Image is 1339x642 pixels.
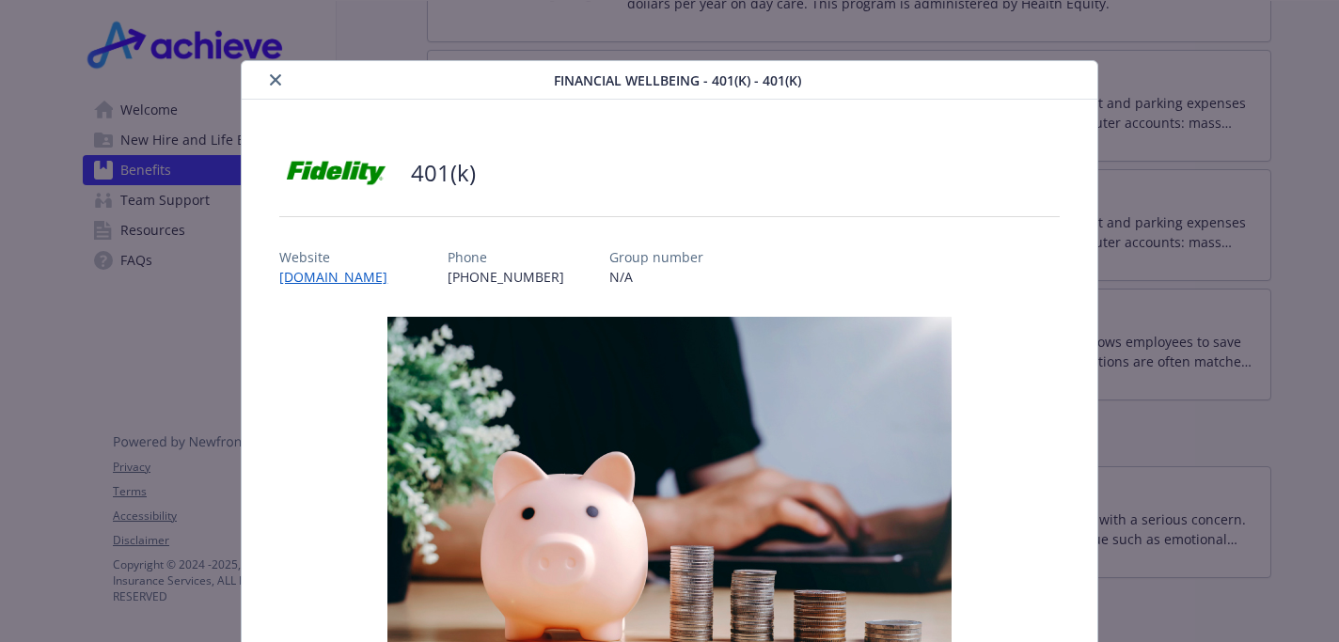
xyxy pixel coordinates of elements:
[448,267,564,287] p: [PHONE_NUMBER]
[609,267,703,287] p: N/A
[448,247,564,267] p: Phone
[554,70,801,90] span: Financial Wellbeing - 401(k) - 401(k)
[264,69,287,91] button: close
[411,157,476,189] h2: 401(k)
[279,268,402,286] a: [DOMAIN_NAME]
[279,145,392,201] img: Fidelity Investments
[609,247,703,267] p: Group number
[279,247,402,267] p: Website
